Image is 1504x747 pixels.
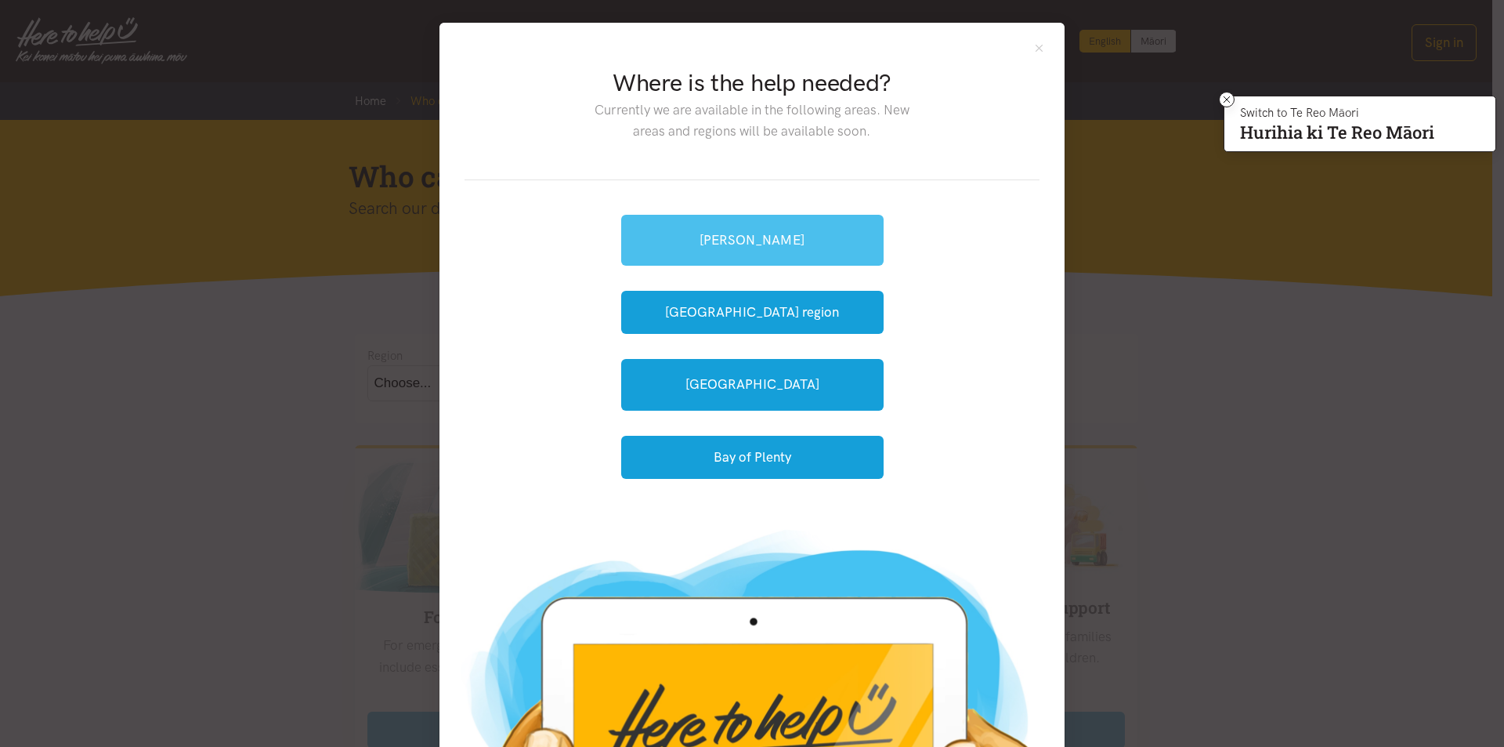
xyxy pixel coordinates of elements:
a: [GEOGRAPHIC_DATA] [621,359,884,410]
button: Close [1032,42,1046,55]
p: Hurihia ki Te Reo Māori [1240,125,1434,140]
h2: Where is the help needed? [582,67,921,100]
button: Bay of Plenty [621,436,884,479]
button: [GEOGRAPHIC_DATA] region [621,291,884,334]
a: [PERSON_NAME] [621,215,884,266]
p: Switch to Te Reo Māori [1240,108,1434,118]
p: Currently we are available in the following areas. New areas and regions will be available soon. [582,100,921,142]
